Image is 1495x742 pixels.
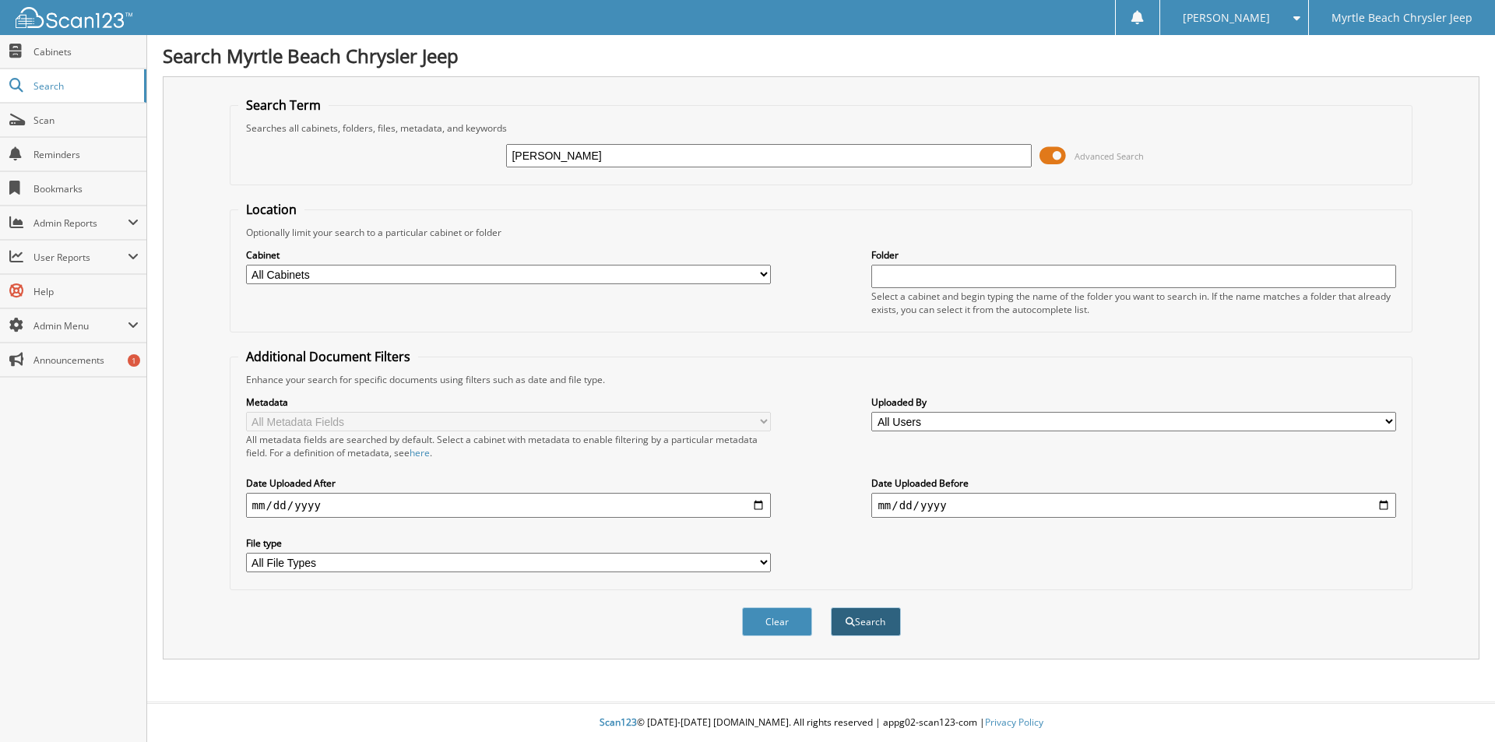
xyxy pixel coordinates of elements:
[246,248,771,262] label: Cabinet
[410,446,430,459] a: here
[238,97,329,114] legend: Search Term
[33,285,139,298] span: Help
[871,396,1396,409] label: Uploaded By
[1331,13,1472,23] span: Myrtle Beach Chrysler Jeep
[985,716,1043,729] a: Privacy Policy
[246,536,771,550] label: File type
[33,114,139,127] span: Scan
[33,79,136,93] span: Search
[33,251,128,264] span: User Reports
[246,433,771,459] div: All metadata fields are searched by default. Select a cabinet with metadata to enable filtering b...
[147,704,1495,742] div: © [DATE]-[DATE] [DOMAIN_NAME]. All rights reserved | appg02-scan123-com |
[33,148,139,161] span: Reminders
[33,216,128,230] span: Admin Reports
[238,201,304,218] legend: Location
[33,353,139,367] span: Announcements
[871,248,1396,262] label: Folder
[33,182,139,195] span: Bookmarks
[871,493,1396,518] input: end
[1075,150,1144,162] span: Advanced Search
[871,290,1396,316] div: Select a cabinet and begin typing the name of the folder you want to search in. If the name match...
[33,45,139,58] span: Cabinets
[1183,13,1270,23] span: [PERSON_NAME]
[871,476,1396,490] label: Date Uploaded Before
[742,607,812,636] button: Clear
[600,716,637,729] span: Scan123
[163,43,1479,69] h1: Search Myrtle Beach Chrysler Jeep
[238,121,1405,135] div: Searches all cabinets, folders, files, metadata, and keywords
[128,354,140,367] div: 1
[246,493,771,518] input: start
[238,226,1405,239] div: Optionally limit your search to a particular cabinet or folder
[831,607,901,636] button: Search
[16,7,132,28] img: scan123-logo-white.svg
[246,476,771,490] label: Date Uploaded After
[33,319,128,332] span: Admin Menu
[246,396,771,409] label: Metadata
[238,373,1405,386] div: Enhance your search for specific documents using filters such as date and file type.
[238,348,418,365] legend: Additional Document Filters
